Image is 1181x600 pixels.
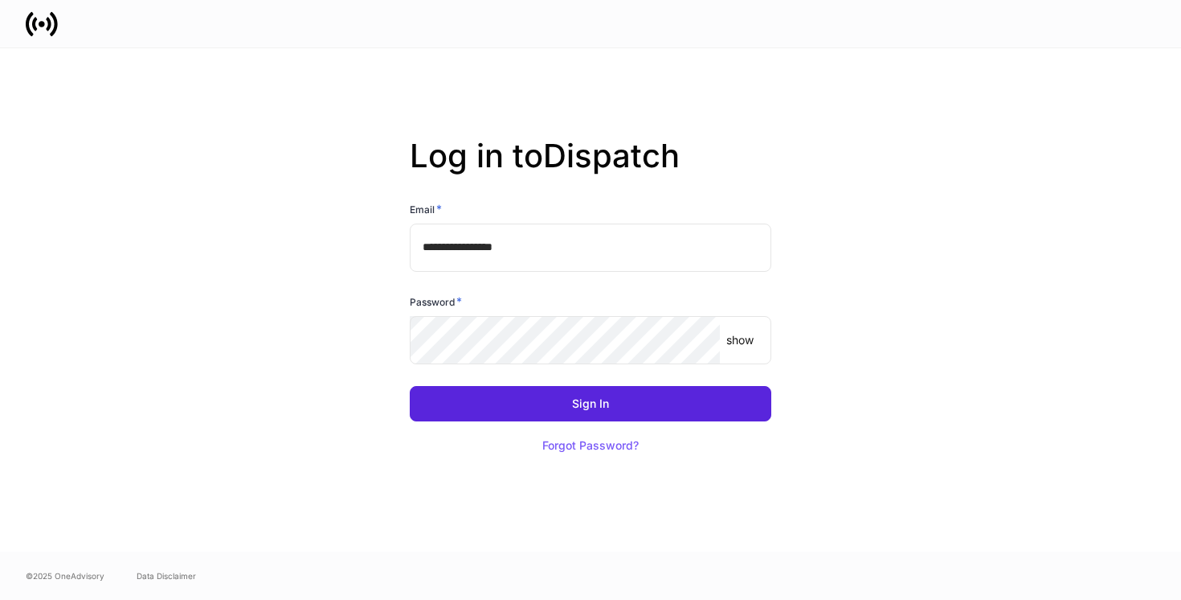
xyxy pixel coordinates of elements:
div: Sign In [572,398,609,409]
h6: Email [410,201,442,217]
a: Data Disclaimer [137,569,196,582]
button: Sign In [410,386,771,421]
span: © 2025 OneAdvisory [26,569,104,582]
h2: Log in to Dispatch [410,137,771,201]
button: Forgot Password? [522,428,659,463]
div: Forgot Password? [542,440,639,451]
p: show [726,332,754,348]
h6: Password [410,294,462,310]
